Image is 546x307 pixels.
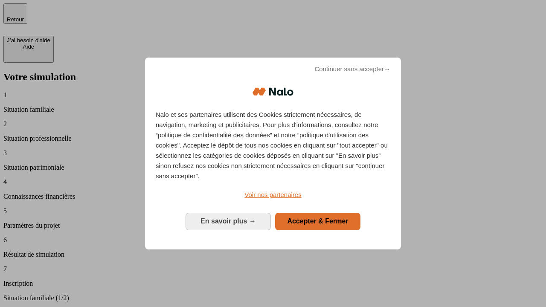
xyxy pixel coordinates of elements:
[314,64,390,74] span: Continuer sans accepter→
[200,217,256,225] span: En savoir plus →
[244,191,301,198] span: Voir nos partenaires
[253,79,293,104] img: Logo
[156,190,390,200] a: Voir nos partenaires
[145,58,401,249] div: Bienvenue chez Nalo Gestion du consentement
[287,217,348,225] span: Accepter & Fermer
[275,213,360,230] button: Accepter & Fermer: Accepter notre traitement des données et fermer
[186,213,271,230] button: En savoir plus: Configurer vos consentements
[156,110,390,181] p: Nalo et ses partenaires utilisent des Cookies strictement nécessaires, de navigation, marketing e...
